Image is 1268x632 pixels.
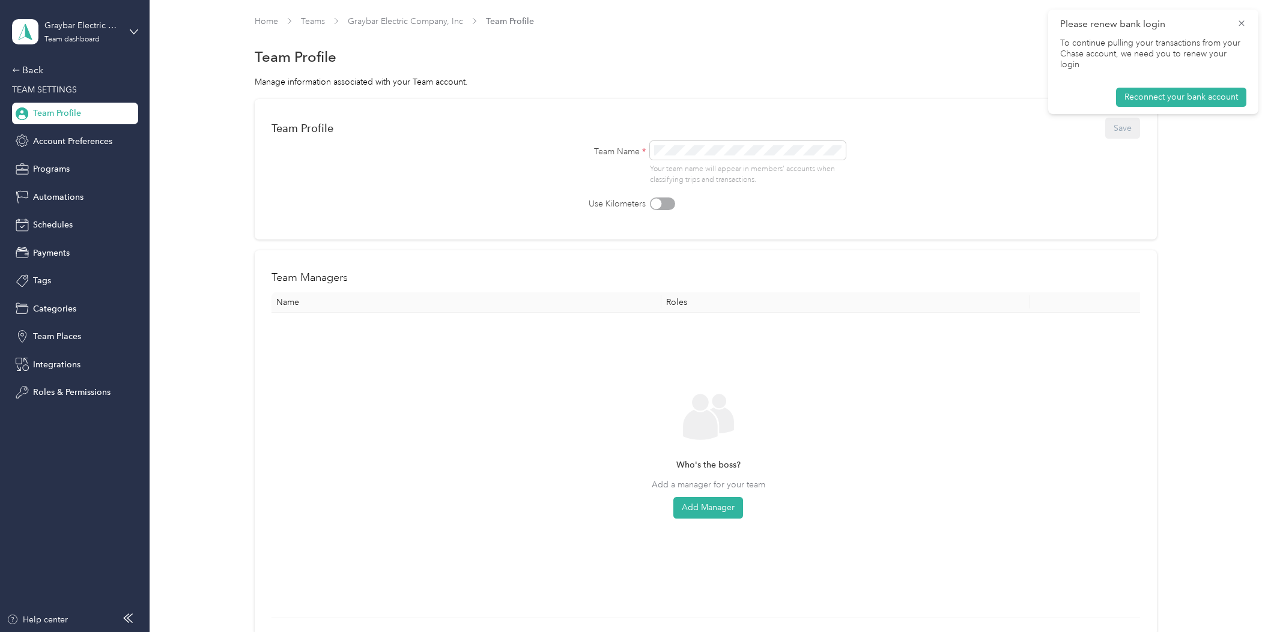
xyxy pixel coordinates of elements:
p: To continue pulling your transactions from your Chase account, we need you to renew your login [1060,38,1246,71]
div: Team Profile [271,122,333,134]
div: Graybar Electric Company, Inc [44,19,120,32]
span: Tags [33,274,51,287]
a: Graybar Electric Company, Inc [348,16,463,26]
a: Teams [301,16,325,26]
span: Team Profile [33,107,81,119]
span: Add a manager for your team [652,478,765,491]
span: TEAM SETTINGS [12,85,77,95]
th: Name [271,292,661,313]
h2: Team Managers [271,269,348,286]
label: Use Kilometers [538,197,646,210]
label: Team Name [538,145,646,158]
div: Back [12,63,132,77]
p: Please renew bank login [1060,17,1228,32]
p: Your team name will appear in members’ accounts when classifying trips and transactions. [650,164,846,185]
iframe: Everlance-gr Chat Button Frame [1201,565,1268,632]
span: Categories [33,302,76,315]
a: Home [255,16,278,26]
span: Payments [33,247,70,259]
button: Add Manager [673,497,743,519]
button: Help center [7,613,68,626]
span: Automations [33,191,83,203]
span: Programs [33,163,70,175]
button: Reconnect your bank account [1116,88,1246,107]
span: Roles & Permissions [33,386,111,399]
span: Account Preferences [33,135,112,148]
h1: Team Profile [255,50,336,63]
span: Schedules [33,218,73,231]
span: Team Profile [486,15,534,28]
div: Manage information associated with your Team account. [255,76,1157,88]
span: Who's the boss? [676,459,741,472]
th: Roles [661,292,1030,313]
div: Team dashboard [44,36,100,43]
span: Team Places [33,330,81,343]
span: Integrations [33,358,80,371]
